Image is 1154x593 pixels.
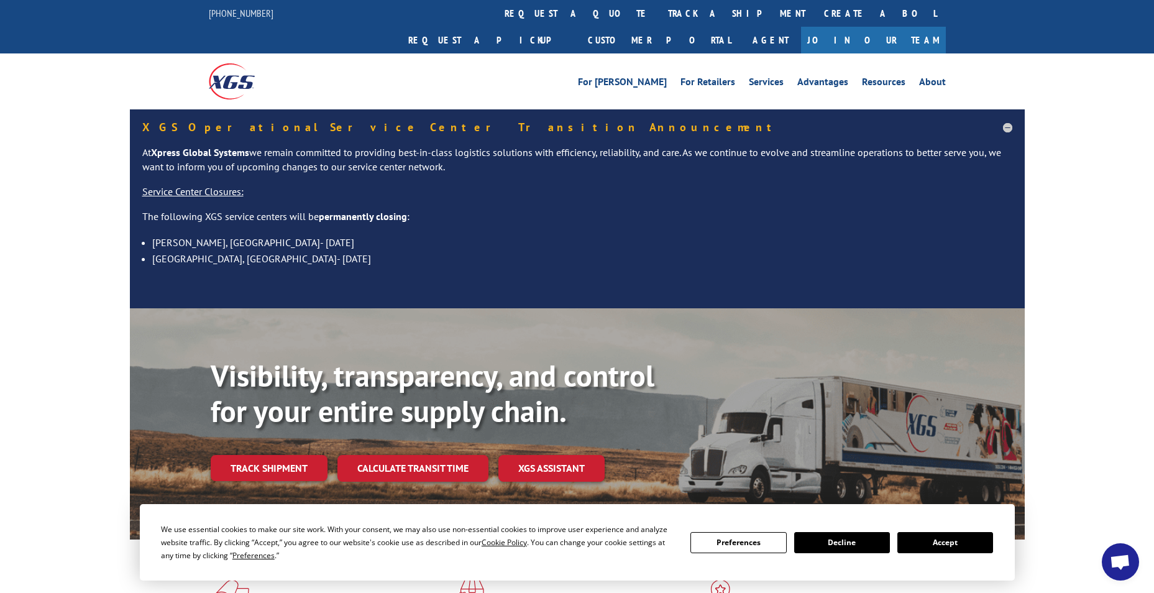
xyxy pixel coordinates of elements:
a: For Retailers [680,77,735,91]
li: [PERSON_NAME], [GEOGRAPHIC_DATA]- [DATE] [152,234,1012,251]
a: Advantages [797,77,848,91]
li: [GEOGRAPHIC_DATA], [GEOGRAPHIC_DATA]- [DATE] [152,251,1012,267]
span: Cookie Policy [482,537,527,548]
button: Accept [897,532,993,553]
a: About [919,77,946,91]
strong: permanently closing [319,210,407,223]
p: The following XGS service centers will be : [142,209,1012,234]
a: Agent [740,27,801,53]
a: [PHONE_NUMBER] [209,7,273,19]
div: Cookie Consent Prompt [140,504,1015,581]
a: Services [749,77,784,91]
strong: Xpress Global Systems [151,146,249,159]
a: For [PERSON_NAME] [578,77,667,91]
button: Decline [794,532,890,553]
div: We use essential cookies to make our site work. With your consent, we may also use non-essential ... [161,523,675,562]
a: Open chat [1102,543,1139,581]
a: Calculate transit time [337,455,488,482]
a: Join Our Team [801,27,946,53]
a: Request a pickup [399,27,579,53]
a: Track shipment [211,455,327,481]
p: At we remain committed to providing best-in-class logistics solutions with efficiency, reliabilit... [142,145,1012,185]
a: Customer Portal [579,27,740,53]
a: XGS ASSISTANT [498,455,605,482]
a: Resources [862,77,905,91]
h5: XGS Operational Service Center Transition Announcement [142,122,1012,133]
button: Preferences [690,532,786,553]
span: Preferences [232,550,275,561]
b: Visibility, transparency, and control for your entire supply chain. [211,356,654,431]
u: Service Center Closures: [142,185,244,198]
